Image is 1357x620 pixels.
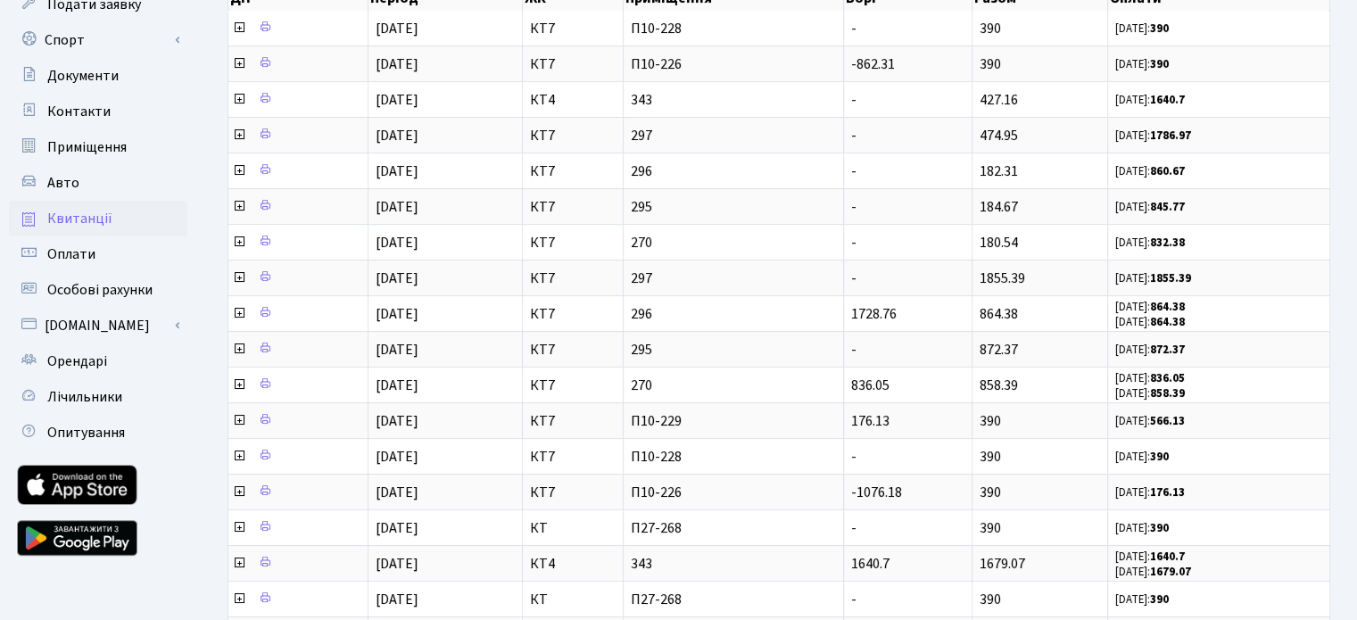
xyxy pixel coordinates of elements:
b: 390 [1150,449,1169,465]
span: 295 [631,343,836,357]
small: [DATE]: [1115,413,1185,429]
span: 180.54 [980,233,1018,252]
span: П10-229 [631,414,836,428]
span: 474.95 [980,126,1018,145]
span: [DATE] [376,376,418,395]
span: - [851,233,856,252]
b: 1640.7 [1150,549,1185,565]
b: 176.13 [1150,484,1185,500]
b: 390 [1150,520,1169,536]
span: [DATE] [376,197,418,217]
small: [DATE]: [1115,21,1169,37]
span: Орендарі [47,351,107,371]
small: [DATE]: [1115,549,1185,565]
span: КТ4 [530,557,616,571]
b: 832.38 [1150,235,1185,251]
span: 1728.76 [851,304,897,324]
span: - [851,161,856,181]
a: Контакти [9,94,187,129]
span: - [851,126,856,145]
b: 390 [1150,56,1169,72]
span: КТ4 [530,93,616,107]
small: [DATE]: [1115,564,1191,580]
span: П10-226 [631,57,836,71]
span: -1076.18 [851,483,902,502]
span: П10-228 [631,450,836,464]
b: 864.38 [1150,314,1185,330]
span: 864.38 [980,304,1018,324]
a: Документи [9,58,187,94]
span: Опитування [47,423,125,442]
b: 1855.39 [1150,270,1191,286]
span: 297 [631,128,836,143]
small: [DATE]: [1115,235,1185,251]
span: 296 [631,164,836,178]
small: [DATE]: [1115,92,1185,108]
span: - [851,90,856,110]
span: [DATE] [376,518,418,538]
small: [DATE]: [1115,199,1185,215]
b: 845.77 [1150,199,1185,215]
span: [DATE] [376,19,418,38]
span: [DATE] [376,483,418,502]
span: КТ [530,592,616,607]
span: 1855.39 [980,269,1025,288]
span: 182.31 [980,161,1018,181]
small: [DATE]: [1115,370,1185,386]
span: 390 [980,518,1001,538]
span: 390 [980,54,1001,74]
span: КТ7 [530,21,616,36]
b: 858.39 [1150,385,1185,401]
span: [DATE] [376,590,418,609]
small: [DATE]: [1115,342,1185,358]
span: 390 [980,19,1001,38]
span: Особові рахунки [47,280,153,300]
span: [DATE] [376,161,418,181]
a: Лічильники [9,379,187,415]
span: 296 [631,307,836,321]
span: КТ7 [530,236,616,250]
a: Спорт [9,22,187,58]
span: Контакти [47,102,111,121]
small: [DATE]: [1115,299,1185,315]
span: КТ7 [530,57,616,71]
span: КТ7 [530,307,616,321]
span: Квитанції [47,209,112,228]
span: - [851,269,856,288]
span: Авто [47,173,79,193]
span: П10-228 [631,21,836,36]
small: [DATE]: [1115,520,1169,536]
span: [DATE] [376,90,418,110]
small: [DATE]: [1115,591,1169,608]
span: [DATE] [376,411,418,431]
a: Опитування [9,415,187,451]
span: КТ7 [530,128,616,143]
span: [DATE] [376,304,418,324]
b: 1786.97 [1150,128,1191,144]
b: 390 [1150,591,1169,608]
span: 1640.7 [851,554,889,574]
span: КТ7 [530,200,616,214]
span: 270 [631,236,836,250]
small: [DATE]: [1115,128,1191,144]
b: 872.37 [1150,342,1185,358]
span: [DATE] [376,233,418,252]
span: Лічильники [47,387,122,407]
span: П27-268 [631,592,836,607]
span: 390 [980,447,1001,467]
span: КТ7 [530,271,616,285]
b: 566.13 [1150,413,1185,429]
span: [DATE] [376,269,418,288]
span: 390 [980,590,1001,609]
span: 858.39 [980,376,1018,395]
span: КТ7 [530,164,616,178]
small: [DATE]: [1115,314,1185,330]
span: КТ7 [530,343,616,357]
span: - [851,197,856,217]
span: 427.16 [980,90,1018,110]
a: Орендарі [9,343,187,379]
span: - [851,19,856,38]
span: [DATE] [376,340,418,360]
span: - [851,447,856,467]
b: 1640.7 [1150,92,1185,108]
